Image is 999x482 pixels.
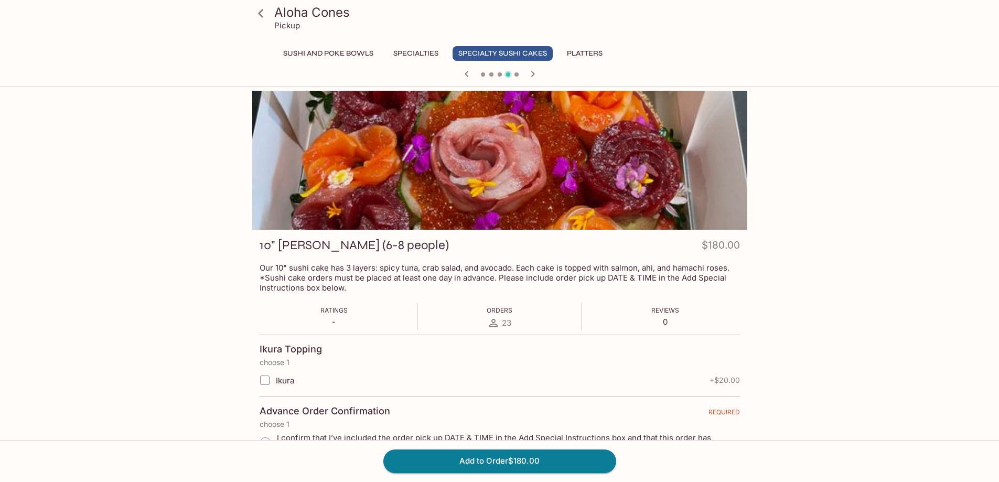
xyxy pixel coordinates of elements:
[274,4,743,20] h3: Aloha Cones
[710,376,740,384] span: + $20.00
[561,46,608,61] button: Platters
[651,306,679,314] span: Reviews
[702,237,740,258] h4: $180.00
[276,376,294,385] span: Ikura
[453,46,553,61] button: Specialty Sushi Cakes
[277,46,379,61] button: Sushi and Poke Bowls
[277,433,732,453] span: I confirm that I’ve included the order pick up DATE & TIME in the Add Special Instructions box an...
[260,358,740,367] p: choose 1
[260,405,390,417] h4: Advance Order Confirmation
[260,237,449,253] h3: 10" [PERSON_NAME] (6-8 people)
[274,20,300,30] p: Pickup
[388,46,444,61] button: Specialties
[708,408,740,420] span: REQUIRED
[260,420,740,429] p: choose 1
[260,263,740,293] p: Our 10" sushi cake has 3 layers: spicy tuna, crab salad, and avocado. Each cake is topped with sa...
[487,306,512,314] span: Orders
[651,317,679,327] p: 0
[320,317,348,327] p: -
[502,318,511,328] span: 23
[252,91,747,230] div: 10" Sushi Cake (6-8 people)
[383,449,616,473] button: Add to Order$180.00
[260,344,322,355] h4: Ikura Topping
[320,306,348,314] span: Ratings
